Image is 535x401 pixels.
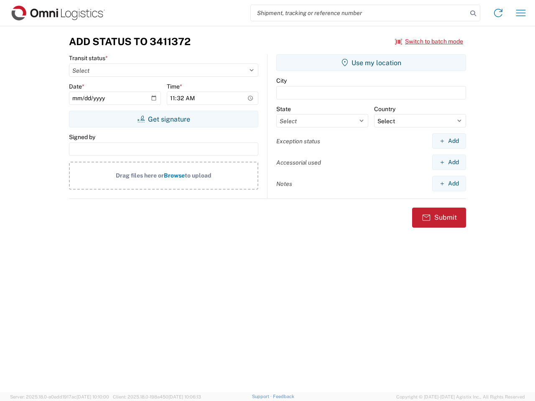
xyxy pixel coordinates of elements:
label: Date [69,83,84,90]
span: [DATE] 10:10:00 [76,394,109,399]
span: Server: 2025.18.0-a0edd1917ac [10,394,109,399]
label: Signed by [69,133,95,141]
span: Drag files here or [116,172,164,179]
button: Switch to batch mode [395,35,463,48]
span: Copyright © [DATE]-[DATE] Agistix Inc., All Rights Reserved [396,393,525,401]
button: Add [432,155,466,170]
button: Submit [412,208,466,228]
label: Transit status [69,54,108,62]
button: Use my location [276,54,466,71]
a: Feedback [273,394,294,399]
span: Browse [164,172,185,179]
h3: Add Status to 3411372 [69,36,191,48]
label: City [276,77,287,84]
input: Shipment, tracking or reference number [251,5,467,21]
span: to upload [185,172,211,179]
label: Accessorial used [276,159,321,166]
label: Time [167,83,182,90]
button: Get signature [69,111,258,127]
label: State [276,105,291,113]
button: Add [432,176,466,191]
a: Support [252,394,273,399]
label: Exception status [276,137,320,145]
span: Client: 2025.18.0-198a450 [113,394,201,399]
label: Country [374,105,395,113]
button: Add [432,133,466,149]
span: [DATE] 10:06:13 [168,394,201,399]
label: Notes [276,180,292,188]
